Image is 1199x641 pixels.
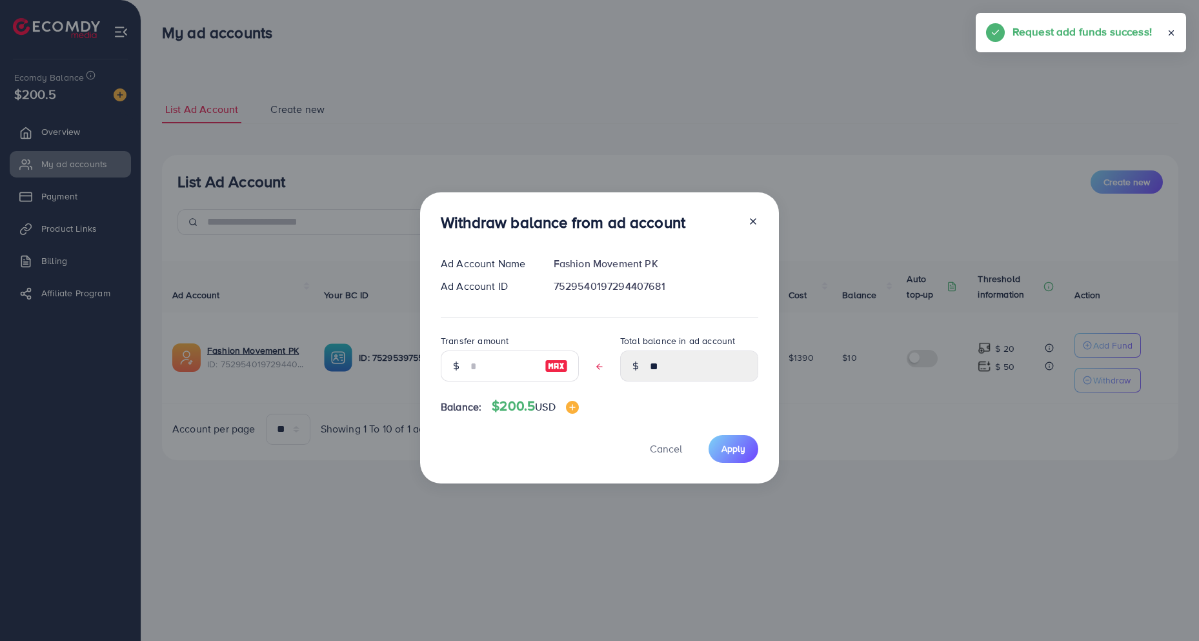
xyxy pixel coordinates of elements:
[441,334,509,347] label: Transfer amount
[545,358,568,374] img: image
[634,435,698,463] button: Cancel
[492,398,578,414] h4: $200.5
[543,279,769,294] div: 7529540197294407681
[1144,583,1189,631] iframe: Chat
[430,279,543,294] div: Ad Account ID
[441,400,481,414] span: Balance:
[620,334,735,347] label: Total balance in ad account
[650,442,682,456] span: Cancel
[430,256,543,271] div: Ad Account Name
[566,401,579,414] img: image
[543,256,769,271] div: Fashion Movement PK
[721,442,745,455] span: Apply
[709,435,758,463] button: Apply
[441,213,685,232] h3: Withdraw balance from ad account
[1013,23,1152,40] h5: Request add funds success!
[535,400,555,414] span: USD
